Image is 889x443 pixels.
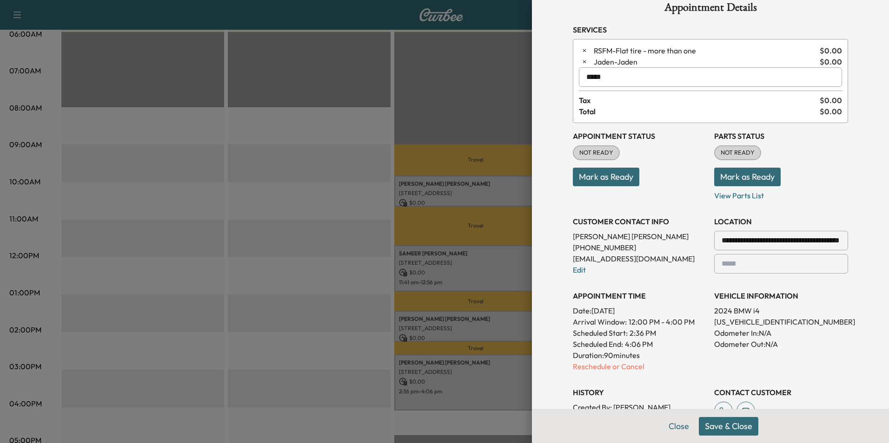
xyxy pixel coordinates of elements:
[820,95,842,106] span: $ 0.00
[820,45,842,56] span: $ 0.00
[573,305,707,316] p: Date: [DATE]
[573,24,848,35] h3: Services
[714,186,848,201] p: View Parts List
[579,95,820,106] span: Tax
[573,216,707,227] h3: CUSTOMER CONTACT INFO
[573,402,707,413] p: Created By : [PERSON_NAME]
[573,350,707,361] p: Duration: 90 minutes
[573,168,639,186] button: Mark as Ready
[714,305,848,316] p: 2024 BMW i4
[714,290,848,301] h3: VEHICLE INFORMATION
[820,106,842,117] span: $ 0.00
[573,231,707,242] p: [PERSON_NAME] [PERSON_NAME]
[573,290,707,301] h3: APPOINTMENT TIME
[630,327,656,339] p: 2:36 PM
[573,387,707,398] h3: History
[714,216,848,227] h3: LOCATION
[573,327,628,339] p: Scheduled Start:
[594,56,816,67] span: Jaden
[625,339,653,350] p: 4:06 PM
[573,361,707,372] p: Reschedule or Cancel
[594,45,816,56] span: Flat tire - more than one
[629,316,695,327] span: 12:00 PM - 4:00 PM
[579,106,820,117] span: Total
[714,316,848,327] p: [US_VEHICLE_IDENTIFICATION_NUMBER]
[714,168,781,186] button: Mark as Ready
[573,242,707,253] p: [PHONE_NUMBER]
[573,2,848,17] h1: Appointment Details
[820,56,842,67] span: $ 0.00
[573,316,707,327] p: Arrival Window:
[714,130,848,142] h3: Parts Status
[573,253,707,264] p: [EMAIL_ADDRESS][DOMAIN_NAME]
[663,417,695,436] button: Close
[714,339,848,350] p: Odometer Out: N/A
[714,387,848,398] h3: CONTACT CUSTOMER
[714,327,848,339] p: Odometer In: N/A
[699,417,758,436] button: Save & Close
[573,339,623,350] p: Scheduled End:
[574,148,619,157] span: NOT READY
[573,130,707,142] h3: Appointment Status
[573,265,586,274] a: Edit
[715,148,760,157] span: NOT READY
